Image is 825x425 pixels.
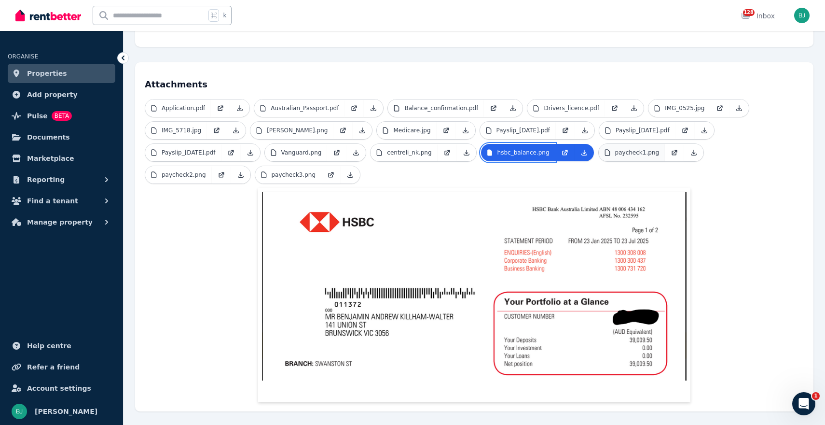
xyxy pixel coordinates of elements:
[484,99,503,117] a: Open in new Tab
[710,99,729,117] a: Open in new Tab
[35,406,97,417] span: [PERSON_NAME]
[241,144,260,161] a: Download Attachment
[624,99,644,117] a: Download Attachment
[27,153,74,164] span: Marketplace
[481,144,555,161] a: hsbc_balance.png
[271,104,339,112] p: Australian_Passport.pdf
[665,104,704,112] p: IMG_0525.jpg
[145,72,804,91] h4: Attachments
[341,166,360,184] a: Download Attachment
[212,166,231,184] a: Open in new Tab
[145,166,212,184] a: paycheck2.png
[792,392,815,415] iframe: Intercom live chat
[812,392,820,400] span: 1
[207,122,226,139] a: Open in new Tab
[250,122,333,139] a: [PERSON_NAME].png
[211,99,230,117] a: Open in new Tab
[648,99,710,117] a: IMG_0525.jpg
[321,166,341,184] a: Open in new Tab
[333,122,353,139] a: Open in new Tab
[794,8,810,23] img: Bom Jin
[575,122,594,139] a: Download Attachment
[27,361,80,373] span: Refer a friend
[27,68,67,79] span: Properties
[8,53,38,60] span: ORGANISE
[8,64,115,83] a: Properties
[729,99,749,117] a: Download Attachment
[371,144,437,161] a: centreli_nk.png
[8,357,115,377] a: Refer a friend
[327,144,346,161] a: Open in new Tab
[12,404,27,419] img: Bom Jin
[8,149,115,168] a: Marketplace
[353,122,372,139] a: Download Attachment
[8,191,115,211] button: Find a tenant
[388,99,484,117] a: Balance_confirmation.pdf
[605,99,624,117] a: Open in new Tab
[162,127,201,134] p: IMG_5718.jpg
[456,122,475,139] a: Download Attachment
[145,122,207,139] a: IMG_5718.jpg
[255,166,322,184] a: paycheck3.png
[675,122,695,139] a: Open in new Tab
[346,144,366,161] a: Download Attachment
[616,127,670,134] p: Payslip_[DATE].pdf
[145,99,211,117] a: Application.pdf
[8,106,115,126] a: PulseBETA
[27,110,48,122] span: Pulse
[15,8,81,23] img: RentBetter
[230,99,249,117] a: Download Attachment
[741,11,775,21] div: Inbox
[27,216,93,228] span: Manage property
[393,127,430,134] p: Medicare.jpg
[684,144,703,161] a: Download Attachment
[556,122,575,139] a: Open in new Tab
[27,340,71,352] span: Help centre
[265,144,328,161] a: Vanguard.png
[52,111,72,121] span: BETA
[743,9,755,16] span: 128
[8,170,115,189] button: Reporting
[387,149,431,156] p: centreli_nk.png
[8,127,115,147] a: Documents
[8,379,115,398] a: Account settings
[665,144,684,161] a: Open in new Tab
[377,122,436,139] a: Medicare.jpg
[437,122,456,139] a: Open in new Tab
[364,99,383,117] a: Download Attachment
[438,144,457,161] a: Open in new Tab
[344,99,364,117] a: Open in new Tab
[457,144,476,161] a: Download Attachment
[8,212,115,232] button: Manage property
[162,104,205,112] p: Application.pdf
[27,174,65,185] span: Reporting
[404,104,478,112] p: Balance_confirmation.pdf
[281,149,322,156] p: Vanguard.png
[145,144,221,161] a: Payslip_[DATE].pdf
[496,127,550,134] p: Payslip_[DATE].pdf
[231,166,250,184] a: Download Attachment
[599,144,665,161] a: paycheck1.png
[162,149,216,156] p: Payslip_[DATE].pdf
[226,122,246,139] a: Download Attachment
[497,149,550,156] p: hsbc_balance.png
[27,89,78,100] span: Add property
[615,149,660,156] p: paycheck1.png
[480,122,556,139] a: Payslip_[DATE].pdf
[503,99,522,117] a: Download Attachment
[162,171,206,179] p: paycheck2.png
[262,192,687,381] img: hsbc_balance.png
[695,122,714,139] a: Download Attachment
[599,122,675,139] a: Payslip_[DATE].pdf
[8,336,115,355] a: Help centre
[27,131,70,143] span: Documents
[27,382,91,394] span: Account settings
[544,104,599,112] p: Drivers_licence.pdf
[27,195,78,207] span: Find a tenant
[272,171,316,179] p: paycheck3.png
[254,99,344,117] a: Australian_Passport.pdf
[267,127,328,134] p: [PERSON_NAME].png
[223,12,226,19] span: k
[555,144,575,161] a: Open in new Tab
[527,99,605,117] a: Drivers_licence.pdf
